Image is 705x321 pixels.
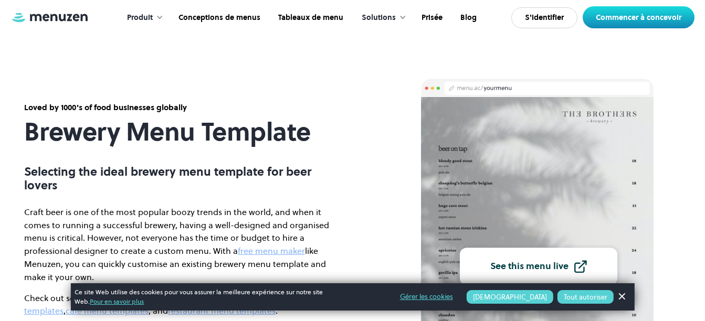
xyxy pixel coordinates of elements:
h1: Brewery Menu Template [24,117,339,146]
div: Solutions [362,12,396,24]
a: free menu maker [238,245,305,256]
div: Produit [127,12,153,24]
div: Loved by 1000's of food businesses globally [24,102,339,113]
div: Solutions [351,2,412,34]
a: Prisée [412,2,450,34]
a: Tableaux de menu [268,2,351,34]
div: See this menu live [490,262,569,271]
p: Selecting the ideal brewery menu template for beer lovers [24,165,339,192]
a: restaurant menu templates [168,305,276,316]
p: Craft beer is one of the most popular boozy trends in the world, and when it comes to running a s... [24,206,339,284]
a: cafe menu templates [66,305,149,316]
div: Produit [117,2,169,34]
a: Conceptions de menus [169,2,268,34]
a: Pour en savoir plus [90,297,144,306]
a: Gérer les cookies [400,291,453,303]
a: Bannier le renvoi [614,289,629,305]
a: See this menu live [460,248,617,285]
a: Blog [450,2,485,34]
button: Tout autoriser [557,290,614,304]
a: S'identifier [511,7,577,28]
a: Commencer à concevoir [583,6,695,28]
p: Check out some of our other , , , and . [24,292,339,318]
font: Ce site Web utilise des cookies pour vous assurer la meilleure expérience sur notre site Web. [75,287,323,306]
button: [DEMOGRAPHIC_DATA] [467,290,553,304]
